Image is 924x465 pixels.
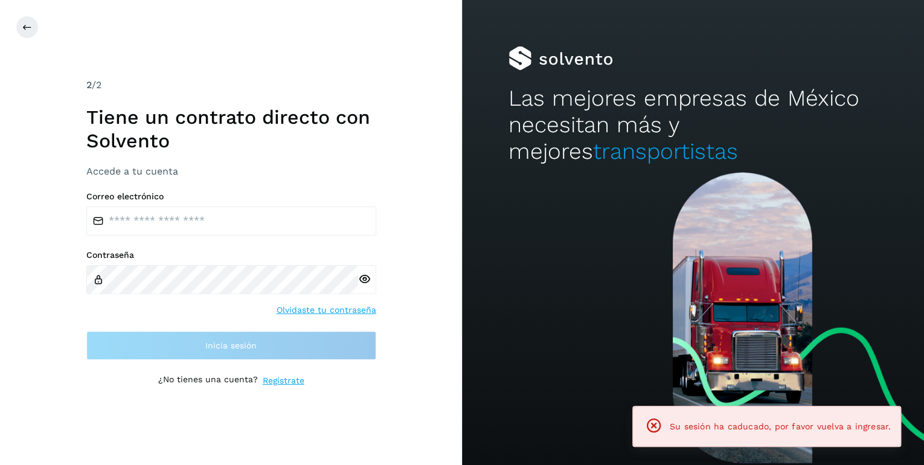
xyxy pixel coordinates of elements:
[86,191,376,202] label: Correo electrónico
[277,304,376,316] a: Olvidaste tu contraseña
[86,331,376,360] button: Inicia sesión
[86,78,376,92] div: /2
[670,422,891,431] span: Su sesión ha caducado, por favor vuelva a ingresar.
[86,79,92,91] span: 2
[205,341,257,350] span: Inicia sesión
[86,106,376,152] h1: Tiene un contrato directo con Solvento
[509,85,878,165] h2: Las mejores empresas de México necesitan más y mejores
[86,250,376,260] label: Contraseña
[263,374,304,387] a: Regístrate
[593,138,738,164] span: transportistas
[86,165,376,177] h3: Accede a tu cuenta
[158,374,258,387] p: ¿No tienes una cuenta?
